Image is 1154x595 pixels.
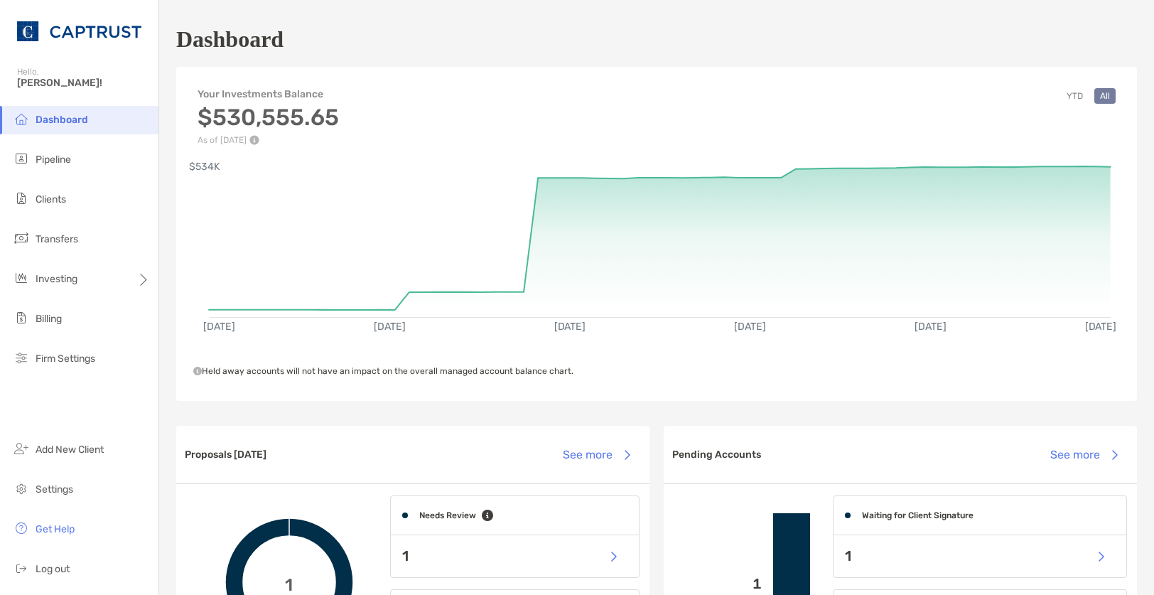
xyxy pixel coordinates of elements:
[36,444,104,456] span: Add New Client
[13,190,30,207] img: clients icon
[185,449,266,461] h3: Proposals [DATE]
[845,547,851,565] p: 1
[189,161,220,173] text: $534K
[198,104,339,131] h3: $530,555.65
[249,135,259,145] img: Performance Info
[1094,88,1116,104] button: All
[36,114,88,126] span: Dashboard
[198,135,339,145] p: As of [DATE]
[13,520,30,537] img: get-help icon
[675,575,762,593] p: 1
[862,510,974,520] h4: Waiting for Client Signature
[13,110,30,127] img: dashboard icon
[13,349,30,366] img: firm-settings icon
[1086,321,1118,333] text: [DATE]
[36,273,77,285] span: Investing
[36,483,73,495] span: Settings
[419,510,476,520] h4: Needs Review
[36,193,66,205] span: Clients
[13,559,30,577] img: logout icon
[36,233,78,245] span: Transfers
[203,321,235,333] text: [DATE]
[402,547,409,565] p: 1
[176,26,284,53] h1: Dashboard
[285,573,293,594] span: 1
[1039,439,1128,471] button: See more
[36,563,70,575] span: Log out
[198,88,339,100] h4: Your Investments Balance
[13,440,30,457] img: add_new_client icon
[554,321,586,333] text: [DATE]
[13,150,30,167] img: pipeline icon
[193,366,573,376] span: Held away accounts will not have an impact on the overall managed account balance chart.
[13,230,30,247] img: transfers icon
[36,154,71,166] span: Pipeline
[672,449,761,461] h3: Pending Accounts
[735,321,767,333] text: [DATE]
[17,6,141,57] img: CAPTRUST Logo
[36,523,75,535] span: Get Help
[916,321,948,333] text: [DATE]
[36,353,95,365] span: Firm Settings
[374,321,406,333] text: [DATE]
[36,313,62,325] span: Billing
[17,77,150,89] span: [PERSON_NAME]!
[551,439,641,471] button: See more
[13,309,30,326] img: billing icon
[13,269,30,286] img: investing icon
[13,480,30,497] img: settings icon
[1061,88,1089,104] button: YTD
